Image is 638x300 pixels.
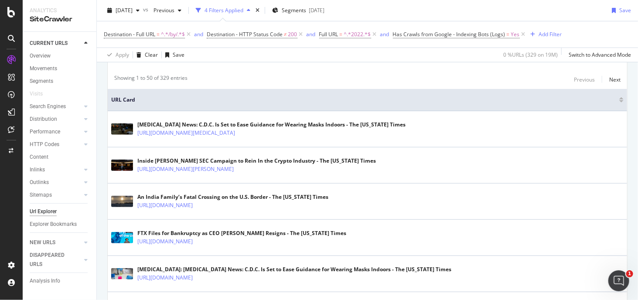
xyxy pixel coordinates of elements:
button: Previous [150,3,185,17]
a: Outlinks [30,178,82,187]
div: CURRENT URLS [30,39,68,48]
div: Visits [30,89,43,99]
div: Segments [30,77,53,86]
span: Destination - HTTP Status Code [207,31,283,38]
div: 0 % URLs ( 329 on 19M ) [503,51,558,58]
div: [DATE] [309,7,324,14]
a: Inlinks [30,165,82,174]
span: Segments [282,7,306,14]
div: Save [173,51,184,58]
div: Inside [PERSON_NAME] SEC Campaign to Rein In the Crypto Industry - The [US_STATE] Times [137,157,376,165]
div: SiteCrawler [30,14,89,24]
span: = [157,31,160,38]
a: [URL][DOMAIN_NAME][MEDICAL_DATA] [137,129,235,137]
button: Save [162,48,184,62]
button: and [380,30,389,38]
div: Content [30,153,48,162]
div: NEW URLS [30,238,55,247]
img: main image [111,160,133,171]
a: Performance [30,127,82,136]
div: Save [619,7,631,14]
a: Explorer Bookmarks [30,220,90,229]
span: ^.*2022.*$ [344,28,371,41]
div: DISAPPEARED URLS [30,251,74,269]
button: Clear [133,48,158,62]
span: = [340,31,343,38]
a: Sitemaps [30,191,82,200]
a: Search Engines [30,102,82,111]
div: times [254,6,261,15]
a: [URL][DOMAIN_NAME][PERSON_NAME] [137,165,234,174]
span: Previous [150,7,174,14]
button: 4 Filters Applied [192,3,254,17]
button: Next [609,74,621,85]
div: Analytics [30,7,89,14]
div: Performance [30,127,60,136]
a: CURRENT URLS [30,39,82,48]
a: Content [30,153,90,162]
img: main image [111,196,133,207]
div: Add Filter [539,31,562,38]
div: 4 Filters Applied [205,7,243,14]
div: Movements [30,64,57,73]
div: HTTP Codes [30,140,59,149]
div: [MEDICAL_DATA] News: C.D.C. Is Set to Ease Guidance for Wearing Masks Indoors - The [US_STATE] Times [137,121,406,129]
img: main image [111,232,133,243]
span: URL Card [111,96,617,104]
div: Inlinks [30,165,45,174]
a: Segments [30,77,90,86]
div: Explorer Bookmarks [30,220,77,229]
span: Full URL [319,31,338,38]
button: Previous [574,74,595,85]
div: Switch to Advanced Mode [569,51,631,58]
div: and [380,31,389,38]
div: FTX Files for Bankruptcy as CEO [PERSON_NAME] Resigns - The [US_STATE] Times [137,229,346,237]
div: Search Engines [30,102,66,111]
div: Distribution [30,115,57,124]
span: 200 [288,28,297,41]
div: and [194,31,203,38]
a: Movements [30,64,90,73]
div: [MEDICAL_DATA]: [MEDICAL_DATA] News: C.D.C. Is Set to Ease Guidance for Wearing Masks Indoors - T... [137,266,451,273]
div: Analysis Info [30,276,60,286]
span: vs [143,6,150,13]
span: Destination - Full URL [104,31,155,38]
button: Switch to Advanced Mode [565,48,631,62]
button: Apply [104,48,129,62]
div: An India Family’s Fatal Crossing on the U.S. Border - The [US_STATE] Times [137,193,328,201]
div: Sitemaps [30,191,52,200]
a: [URL][DOMAIN_NAME] [137,237,193,246]
img: main image [111,268,133,280]
div: Apply [116,51,129,58]
button: and [307,30,316,38]
a: Url Explorer [30,207,90,216]
a: [URL][DOMAIN_NAME] [137,201,193,210]
span: Yes [511,28,520,41]
a: HTTP Codes [30,140,82,149]
iframe: Intercom live chat [608,270,629,291]
a: [URL][DOMAIN_NAME] [137,273,193,282]
div: Showing 1 to 50 of 329 entries [114,74,188,85]
span: = [507,31,510,38]
button: Add Filter [527,29,562,40]
div: Outlinks [30,178,49,187]
a: NEW URLS [30,238,82,247]
div: and [307,31,316,38]
span: ^.*/by/.*$ [161,28,185,41]
div: Next [609,76,621,83]
span: Has Crawls from Google - Indexing Bots (Logs) [393,31,505,38]
a: Overview [30,51,90,61]
button: Segments[DATE] [269,3,328,17]
a: Visits [30,89,51,99]
img: main image [111,123,133,135]
div: Clear [145,51,158,58]
div: Previous [574,76,595,83]
div: Overview [30,51,51,61]
a: Analysis Info [30,276,90,286]
button: Save [608,3,631,17]
a: DISAPPEARED URLS [30,251,82,269]
span: 2025 Aug. 4th [116,7,133,14]
div: Url Explorer [30,207,57,216]
a: Distribution [30,115,82,124]
button: and [194,30,203,38]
